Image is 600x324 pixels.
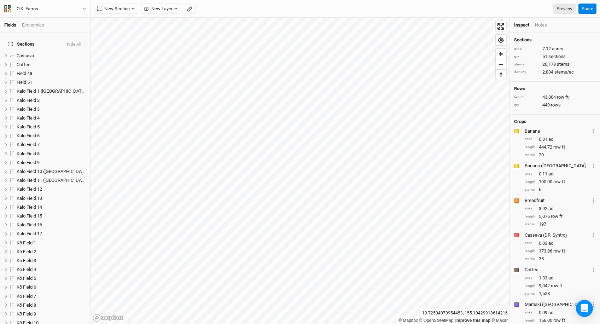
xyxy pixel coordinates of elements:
span: New Section [97,5,130,12]
span: Sections [8,41,35,47]
div: 0.09 [525,309,596,316]
div: 173.86 [525,248,596,254]
div: Banana (HI, Iholena) [525,163,590,169]
button: Crop Usage [591,231,596,239]
div: 6 [525,186,596,193]
div: Kō Field 2 [17,249,86,255]
button: Crop Usage [591,196,596,204]
div: Kalo Field 6 [17,133,86,139]
div: Kō Field 9 [17,311,86,317]
div: 9,042 [525,283,596,289]
span: Kō Field 6 [17,284,36,290]
div: Kalo Field 2 [17,98,86,103]
span: Kalo Field 6 [17,133,40,138]
span: row ft [551,283,563,289]
span: sections [548,53,566,60]
span: row ft [553,179,565,185]
span: Kalo Field 2 [17,98,40,103]
div: 5,076 [525,213,596,220]
a: Mapbox [398,318,418,323]
div: Coffee [525,267,590,273]
div: 2,834 [514,69,596,75]
div: 51 [514,53,596,60]
span: Reset bearing to north [496,70,506,80]
span: Field 51 [17,80,32,85]
span: Kalo Field 11 ([GEOGRAPHIC_DATA]) [17,178,89,183]
a: OpenStreetMap [419,318,454,323]
div: Kalo Field 15 [17,213,86,219]
div: length [525,179,535,185]
div: area [514,46,539,52]
div: length [525,318,535,323]
span: Field 48 [17,71,32,76]
div: 444.72 [525,144,596,150]
div: O.K. Farms [17,5,38,12]
div: stems [525,291,535,296]
div: Kalo Field 14 [17,204,86,210]
div: Kalo Field 9 [17,160,86,166]
span: Kalo Field 10 ([GEOGRAPHIC_DATA]) [17,169,89,174]
div: Kō Field 8 [17,302,86,308]
div: length [525,214,535,219]
div: Notes [535,22,547,28]
button: Hide All [66,42,82,47]
span: Kalo Field 3 [17,106,40,112]
button: Zoom in [496,49,506,59]
button: Reset bearing to north [496,69,506,80]
div: Kalo Field 16 [17,222,86,228]
div: Kalo Field 1 (Palao) [17,88,86,94]
span: New Layer [144,5,173,12]
span: Enter fullscreen [496,21,506,31]
span: Kalo Field 15 [17,213,42,219]
div: Kalo Field 13 [17,196,86,201]
div: area [525,206,535,211]
span: Kalo Field 12 [17,186,42,192]
span: Kō Field 1 [17,240,36,245]
a: Fields [4,22,16,28]
div: length [525,249,535,254]
div: density [514,70,539,75]
div: area [525,171,535,177]
div: 1.33 [525,275,596,281]
span: acres [552,46,563,52]
div: Kō Field 1 [17,240,86,246]
span: Kalo Field 9 [17,160,40,165]
a: Preview [553,4,576,14]
button: Find my location [496,35,506,45]
a: Mapbox logo [93,314,124,322]
span: Kalo Field 8 [17,151,40,156]
span: Kō Field 5 [17,276,36,281]
div: 0.31 [525,136,596,143]
span: Kō Field 4 [17,267,36,272]
button: Crop Usage [591,266,596,274]
div: 20 [525,152,596,158]
span: row ft [553,248,565,254]
span: Kalo Field 7 [17,142,40,147]
span: Kō Field 2 [17,249,36,254]
span: Kalo Field 5 [17,124,40,129]
button: Crop Usage [591,127,596,135]
div: 1,528 [525,290,596,297]
button: Share [578,4,596,14]
div: Coffee [17,62,86,68]
div: Kō Field 3 [17,258,86,264]
span: ac [548,136,553,143]
div: length [525,283,535,289]
span: ac [548,206,553,212]
span: Kalo Field 13 [17,196,42,201]
button: Shortcut: M [184,4,196,14]
div: Mamaki (HI) [525,301,590,308]
div: Kalo Field 17 [17,231,86,237]
div: Kalo Field 5 [17,124,86,130]
div: Kō Field 6 [17,284,86,290]
div: length [525,145,535,150]
div: area [525,310,535,315]
div: 0.11 [525,171,596,177]
div: Kalo Field 8 [17,151,86,157]
span: Kalo Field 17 [17,231,42,236]
span: Zoom out [496,59,506,69]
div: area [525,241,535,246]
div: Kalo Field 7 [17,142,86,147]
div: Kalo Field 10 (Palao) [17,169,86,174]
